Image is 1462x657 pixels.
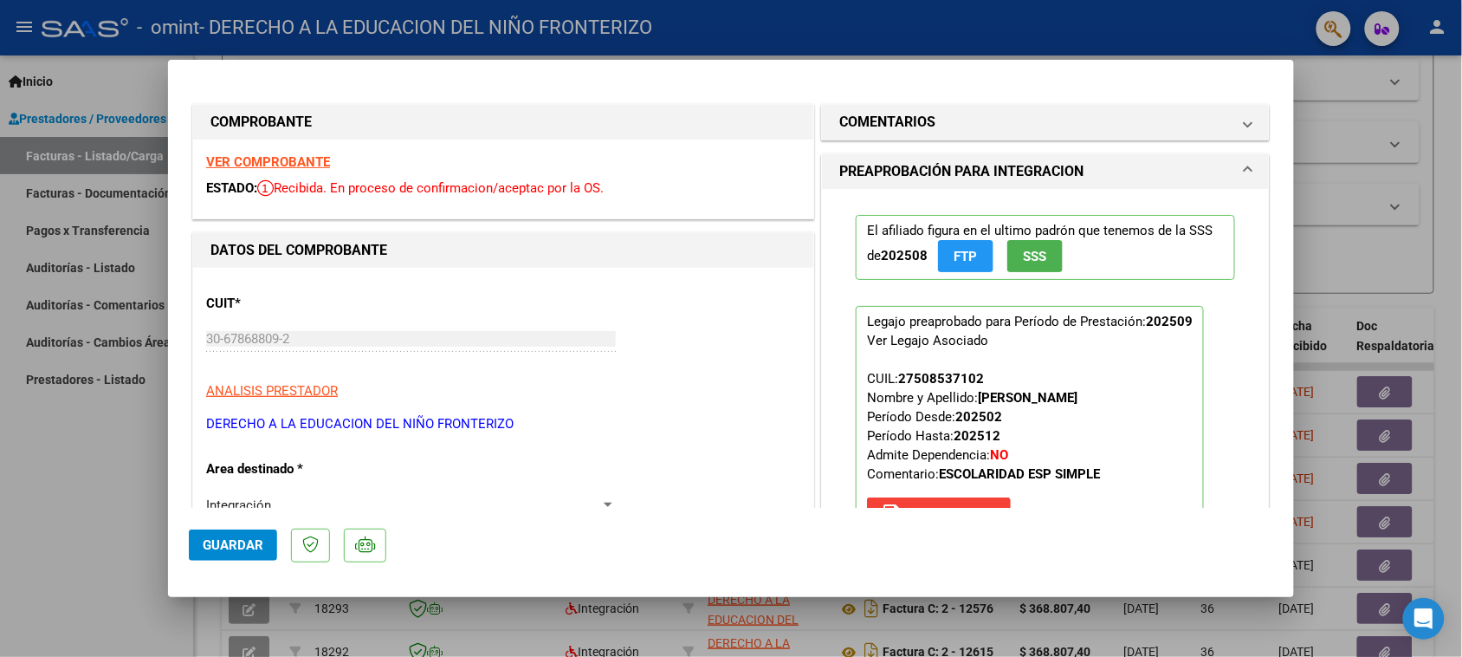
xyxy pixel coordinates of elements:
span: FTP [954,249,978,264]
button: Quitar Legajo [867,498,1011,529]
strong: 202508 [881,248,928,263]
p: DERECHO A LA EDUCACION DEL NIÑO FRONTERIZO [206,414,800,434]
h1: PREAPROBACIÓN PARA INTEGRACION [839,161,1084,182]
strong: 202512 [954,428,1000,444]
span: CUIL: Nombre y Apellido: Período Desde: Período Hasta: Admite Dependencia: [867,371,1100,482]
button: Guardar [189,530,277,561]
strong: ESCOLARIDAD ESP SIMPLE [939,466,1100,482]
span: SSS [1024,249,1047,264]
a: VER COMPROBANTE [206,154,330,170]
button: FTP [938,240,993,272]
div: Ver Legajo Asociado [867,331,988,350]
p: Area destinado * [206,459,385,479]
div: PREAPROBACIÓN PARA INTEGRACION [822,189,1269,576]
strong: COMPROBANTE [210,114,312,130]
strong: 202509 [1146,314,1193,329]
p: CUIT [206,294,385,314]
div: 27508537102 [898,369,984,388]
h1: COMENTARIOS [839,112,935,133]
strong: DATOS DEL COMPROBANTE [210,242,387,258]
span: Quitar Legajo [881,505,997,521]
span: Recibida. En proceso de confirmacion/aceptac por la OS. [257,180,604,196]
span: ANALISIS PRESTADOR [206,383,338,399]
div: Open Intercom Messenger [1403,598,1445,640]
span: Comentario: [867,466,1100,482]
strong: 202502 [955,409,1002,425]
p: Legajo preaprobado para Período de Prestación: [856,306,1204,537]
mat-expansion-panel-header: PREAPROBACIÓN PARA INTEGRACION [822,154,1269,189]
button: SSS [1007,240,1063,272]
span: Integración [206,498,271,513]
strong: [PERSON_NAME] [978,390,1077,406]
mat-expansion-panel-header: COMENTARIOS [822,105,1269,140]
mat-icon: save [881,502,902,523]
span: Guardar [203,537,263,553]
span: ESTADO: [206,180,257,196]
strong: NO [990,447,1008,463]
p: El afiliado figura en el ultimo padrón que tenemos de la SSS de [856,215,1235,280]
